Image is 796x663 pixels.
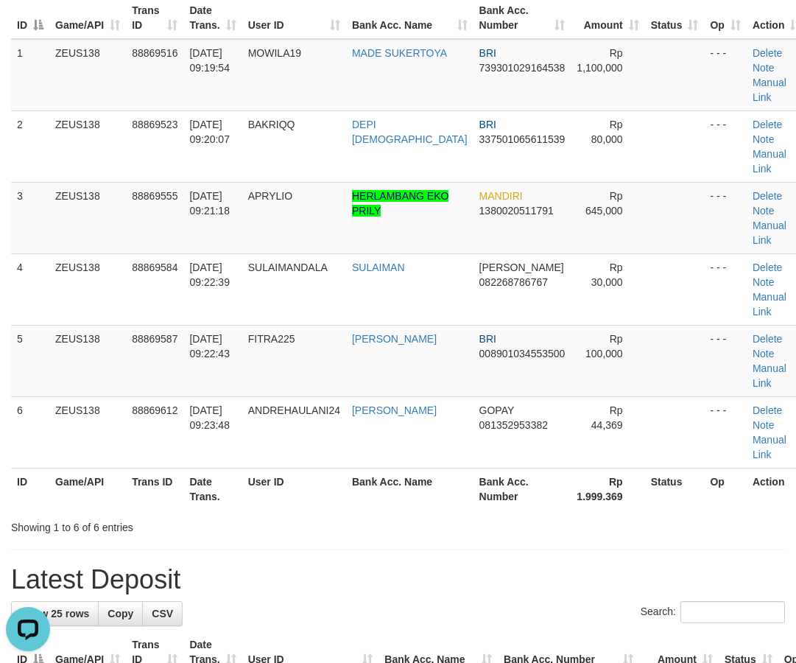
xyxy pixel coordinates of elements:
span: [DATE] 09:22:39 [189,262,230,288]
span: GOPAY [479,404,514,416]
a: Note [753,62,775,74]
span: 88869523 [132,119,177,130]
span: BRI [479,333,496,345]
span: MANDIRI [479,190,523,202]
td: - - - [704,110,746,182]
a: [PERSON_NAME] [352,333,437,345]
td: 5 [11,325,49,396]
td: - - - [704,253,746,325]
th: ID [11,468,49,510]
span: Rp 645,000 [585,190,623,217]
td: 1 [11,39,49,111]
span: SULAIMANDALA [248,262,328,273]
a: CSV [142,601,183,626]
a: Note [753,205,775,217]
td: - - - [704,182,746,253]
span: Copy 081352953382 to clipboard [479,419,548,431]
span: [DATE] 09:19:54 [189,47,230,74]
a: Delete [753,47,782,59]
th: Bank Acc. Name [346,468,473,510]
td: 4 [11,253,49,325]
span: Copy 337501065611539 to clipboard [479,133,566,145]
th: Bank Acc. Number [473,468,571,510]
a: Manual Link [753,148,786,175]
td: ZEUS138 [49,253,126,325]
span: 88869587 [132,333,177,345]
span: [DATE] 09:20:07 [189,119,230,145]
td: - - - [704,325,746,396]
span: [DATE] 09:23:48 [189,404,230,431]
a: Note [753,348,775,359]
span: BAKRIQQ [248,119,295,130]
a: Manual Link [753,291,786,318]
span: 88869516 [132,47,177,59]
a: Delete [753,404,782,416]
td: ZEUS138 [49,182,126,253]
a: Delete [753,262,782,273]
span: ANDREHAULANI24 [248,404,340,416]
th: Game/API [49,468,126,510]
a: Copy [98,601,143,626]
span: APRYLIO [248,190,292,202]
a: MADE SUKERTOYA [352,47,447,59]
span: Rp 1,100,000 [577,47,622,74]
a: Manual Link [753,220,786,246]
td: 3 [11,182,49,253]
a: Note [753,133,775,145]
a: DEPI [DEMOGRAPHIC_DATA] [352,119,468,145]
a: Manual Link [753,362,786,389]
h1: Latest Deposit [11,565,785,594]
span: BRI [479,47,496,59]
a: HERLAMBANG EKO PRILY [352,190,448,217]
span: [PERSON_NAME] [479,262,564,273]
a: SULAIMAN [352,262,405,273]
span: Copy 739301029164538 to clipboard [479,62,566,74]
span: Copy 008901034553500 to clipboard [479,348,566,359]
a: [PERSON_NAME] [352,404,437,416]
span: Rp 80,000 [591,119,623,145]
span: 88869555 [132,190,177,202]
td: ZEUS138 [49,325,126,396]
td: 6 [11,396,49,468]
button: Open LiveChat chat widget [6,6,50,50]
td: 2 [11,110,49,182]
span: Rp 44,369 [591,404,623,431]
a: Delete [753,333,782,345]
td: - - - [704,396,746,468]
input: Search: [680,601,785,623]
th: User ID [242,468,346,510]
span: Rp 100,000 [585,333,623,359]
a: Note [753,276,775,288]
span: BRI [479,119,496,130]
a: Manual Link [753,434,786,460]
th: Trans ID [126,468,183,510]
div: Showing 1 to 6 of 6 entries [11,514,320,535]
th: Op [704,468,746,510]
span: Copy [108,608,133,620]
span: 88869584 [132,262,177,273]
span: Rp 30,000 [591,262,623,288]
label: Search: [641,601,785,623]
a: Delete [753,190,782,202]
a: Delete [753,119,782,130]
a: Note [753,419,775,431]
td: ZEUS138 [49,110,126,182]
span: Copy 082268786767 to clipboard [479,276,548,288]
th: Date Trans. [183,468,242,510]
td: - - - [704,39,746,111]
span: 88869612 [132,404,177,416]
span: MOWILA19 [248,47,301,59]
span: CSV [152,608,173,620]
span: FITRA225 [248,333,295,345]
span: Copy 1380020511791 to clipboard [479,205,554,217]
span: [DATE] 09:21:18 [189,190,230,217]
th: Status [645,468,705,510]
td: ZEUS138 [49,39,126,111]
a: Manual Link [753,77,786,103]
td: ZEUS138 [49,396,126,468]
th: Rp 1.999.369 [571,468,644,510]
span: [DATE] 09:22:43 [189,333,230,359]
